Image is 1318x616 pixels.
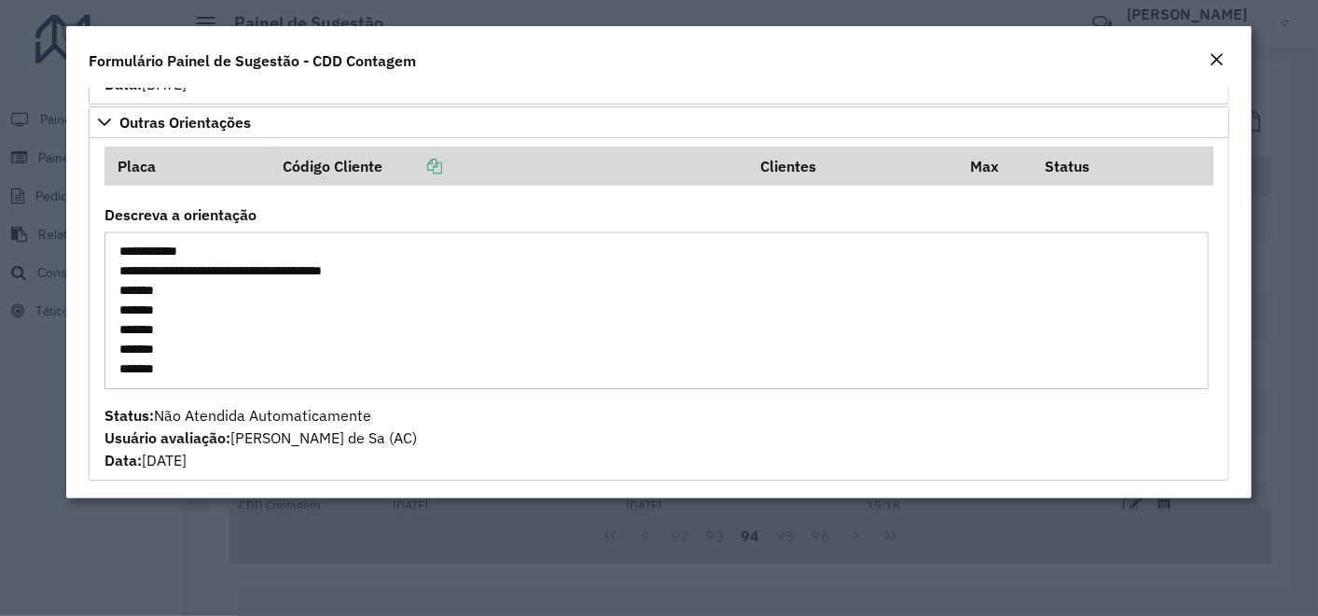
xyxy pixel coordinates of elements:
a: Copiar [383,157,443,175]
th: Código Cliente [271,147,748,186]
h4: Formulário Painel de Sugestão - CDD Contagem [89,49,416,72]
strong: Data: [104,451,142,469]
th: Status [1033,147,1214,186]
span: Outras Orientações [119,115,251,130]
strong: Status: [104,406,154,425]
div: Outras Orientações [89,138,1230,481]
strong: Data: [104,75,142,93]
th: Clientes [747,147,957,186]
span: Não Atendida Automaticamente [PERSON_NAME] de Sa (AC) [DATE] [104,406,417,469]
em: Fechar [1209,52,1224,67]
button: Close [1203,49,1229,73]
th: Placa [104,147,271,186]
strong: Usuário avaliação: [104,428,230,447]
a: Outras Orientações [89,106,1230,138]
span: Não Atendida Automaticamente [PERSON_NAME] de Sa (AC) [DATE] [104,30,417,93]
th: Max [958,147,1033,186]
label: Descreva a orientação [104,203,257,226]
